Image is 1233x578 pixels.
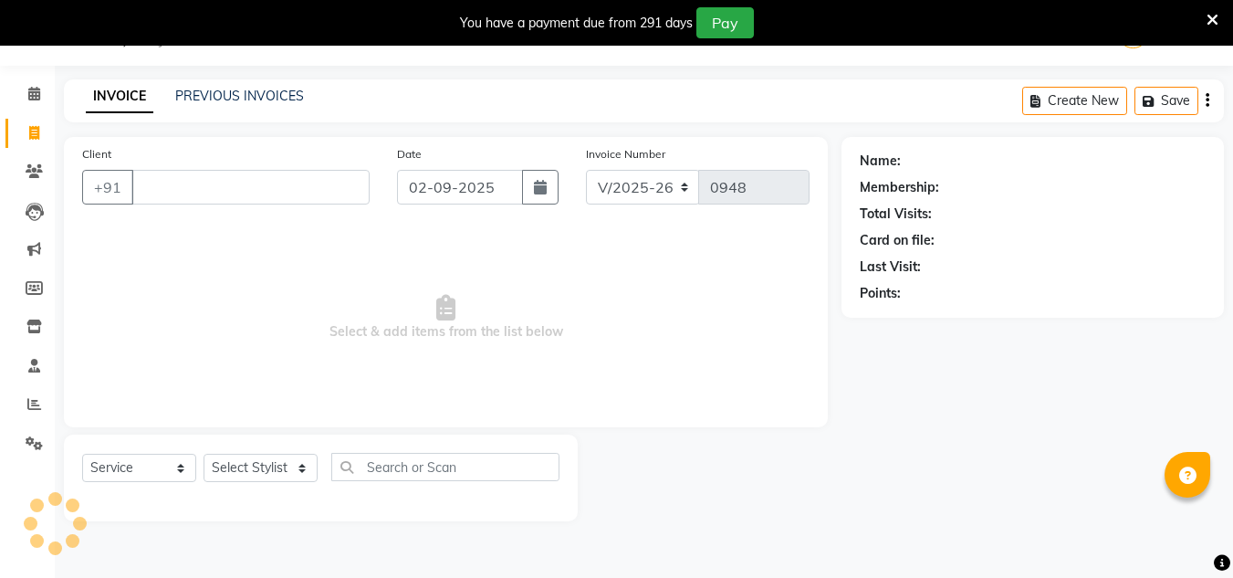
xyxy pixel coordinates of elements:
div: Membership: [860,178,939,197]
button: +91 [82,170,133,205]
button: Create New [1022,87,1127,115]
a: PREVIOUS INVOICES [175,88,304,104]
a: INVOICE [86,80,153,113]
div: Name: [860,152,901,171]
input: Search by Name/Mobile/Email/Code [131,170,370,205]
span: Select & add items from the list below [82,226,810,409]
label: Date [397,146,422,163]
label: Client [82,146,111,163]
input: Search or Scan [331,453,559,481]
div: Card on file: [860,231,935,250]
button: Pay [696,7,754,38]
label: Invoice Number [586,146,665,163]
div: Total Visits: [860,205,932,224]
div: Points: [860,284,901,303]
div: Last Visit: [860,257,921,277]
button: Save [1134,87,1198,115]
div: You have a payment due from 291 days [460,14,693,33]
